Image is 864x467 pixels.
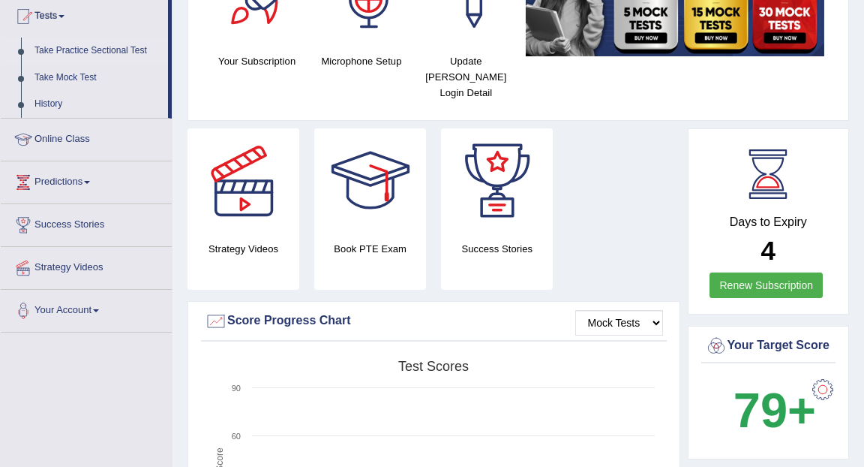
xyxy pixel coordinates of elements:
[314,241,426,257] h4: Book PTE Exam
[705,335,832,357] div: Your Target Score
[232,384,241,393] text: 90
[187,241,299,257] h4: Strategy Videos
[709,273,823,298] a: Renew Subscription
[28,91,168,118] a: History
[705,215,832,229] h4: Days to Expiry
[1,161,172,199] a: Predictions
[1,290,172,327] a: Your Account
[212,53,301,69] h4: Your Subscription
[28,65,168,92] a: Take Mock Test
[1,204,172,242] a: Success Stories
[316,53,406,69] h4: Microphone Setup
[441,241,553,257] h4: Success Stories
[232,432,241,441] text: 60
[421,53,511,101] h4: Update [PERSON_NAME] Login Detail
[28,38,168,65] a: Take Practice Sectional Test
[205,310,663,333] div: Score Progress Chart
[761,236,775,265] b: 4
[398,359,469,374] tspan: Test scores
[1,119,172,156] a: Online Class
[733,383,816,438] b: 79+
[1,247,172,285] a: Strategy Videos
